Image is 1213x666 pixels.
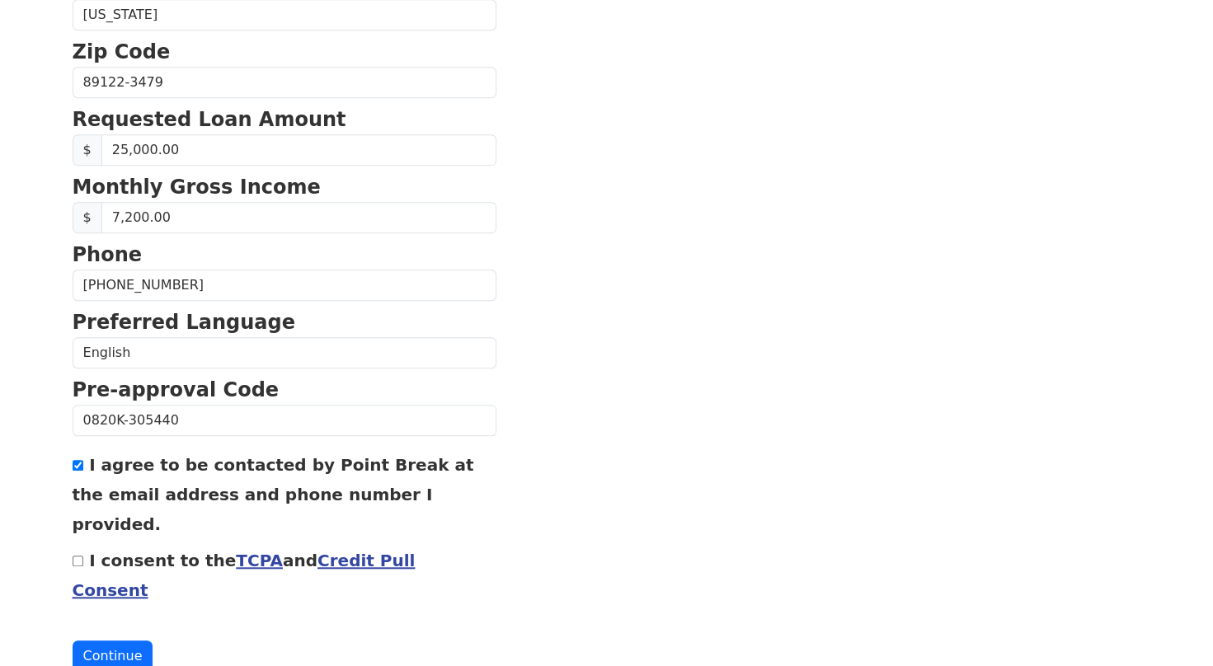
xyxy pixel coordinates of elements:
a: TCPA [236,551,283,570]
strong: Zip Code [73,40,171,63]
span: $ [73,134,102,166]
strong: Pre-approval Code [73,378,280,401]
input: Pre-approval Code [73,405,496,436]
strong: Phone [73,243,143,266]
input: Phone [73,270,496,301]
input: Requested Loan Amount [101,134,496,166]
label: I consent to the and [73,551,416,600]
input: Zip Code [73,67,496,98]
strong: Preferred Language [73,311,295,334]
strong: Requested Loan Amount [73,108,346,131]
p: Monthly Gross Income [73,172,496,202]
span: $ [73,202,102,233]
label: I agree to be contacted by Point Break at the email address and phone number I provided. [73,455,474,534]
input: Monthly Gross Income [101,202,496,233]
